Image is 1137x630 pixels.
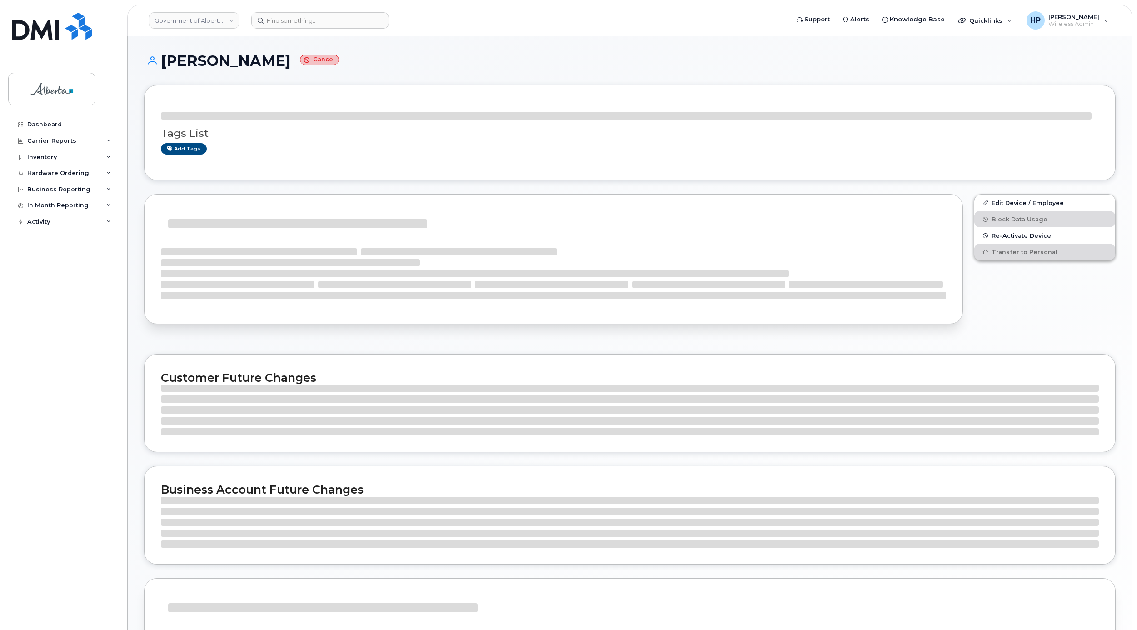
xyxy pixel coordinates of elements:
small: Cancel [300,55,339,65]
h2: Customer Future Changes [161,371,1099,385]
h2: Business Account Future Changes [161,483,1099,496]
button: Block Data Usage [974,211,1115,227]
button: Transfer to Personal [974,244,1115,260]
span: Re-Activate Device [992,232,1051,239]
a: Edit Device / Employee [974,195,1115,211]
h3: Tags List [161,128,1099,139]
a: Add tags [161,143,207,155]
button: Re-Activate Device [974,227,1115,244]
h1: [PERSON_NAME] [144,53,1116,69]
